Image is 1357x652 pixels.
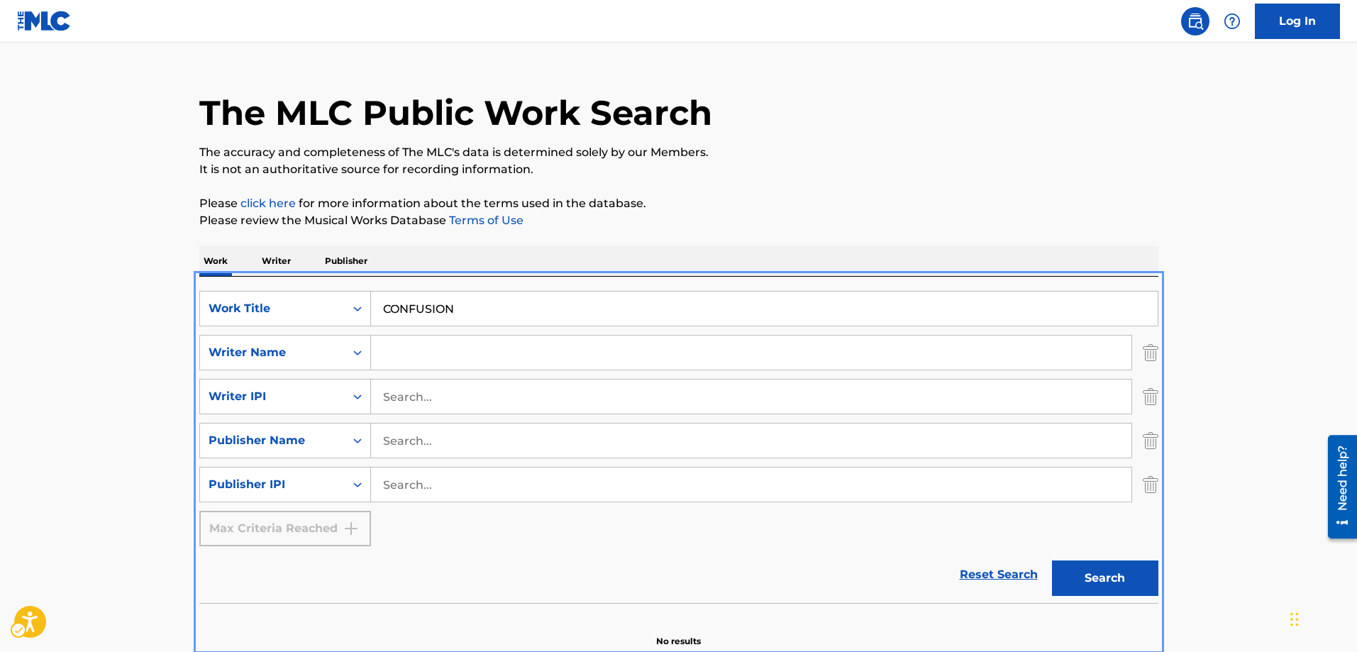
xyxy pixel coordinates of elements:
[1290,598,1299,641] div: Drag
[1143,423,1158,458] img: Delete Criterion
[257,246,295,276] p: Writer
[240,197,296,210] a: click here
[371,336,1131,370] input: Search...
[199,246,232,276] p: Work
[345,472,370,497] div: Carousel Slide Picker
[345,336,370,370] div: On
[345,292,370,326] div: On
[1143,467,1158,502] img: Delete Criterion
[345,468,370,502] div: On
[199,92,712,134] h1: The MLC Public Work Search
[371,380,1131,414] input: Search...
[199,291,1158,603] form: Search Form
[1143,379,1158,414] img: Delete Criterion
[1224,13,1241,30] img: help
[17,11,72,31] img: MLC Logo
[371,424,1131,458] input: Search...
[1052,560,1158,596] button: Search
[209,432,336,449] div: Publisher Name
[953,559,1045,590] a: Reset Search
[345,380,370,414] div: On
[371,292,1158,326] input: Search...
[199,161,1158,178] p: It is not an authoritative source for recording information.
[199,195,1158,212] p: Please for more information about the terms used in the database.
[199,212,1158,229] p: Please review the Musical Works Database
[656,618,701,648] p: No results
[209,388,336,405] div: Writer IPI
[209,476,336,493] div: Publisher IPI
[345,424,370,458] div: On
[209,300,336,317] div: Work Title
[446,214,524,227] a: Terms of Use
[1317,430,1357,544] iframe: Iframe | Resource Center
[209,344,336,361] div: Writer Name
[1286,584,1357,652] iframe: Hubspot Iframe
[199,144,1158,161] p: The accuracy and completeness of The MLC's data is determined solely by our Members.
[1286,584,1357,652] div: Chat Widget
[1187,13,1204,30] img: search
[1143,335,1158,370] img: Delete Criterion
[1255,4,1340,39] a: Log In
[371,468,1131,502] input: Search...
[321,246,372,276] p: Publisher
